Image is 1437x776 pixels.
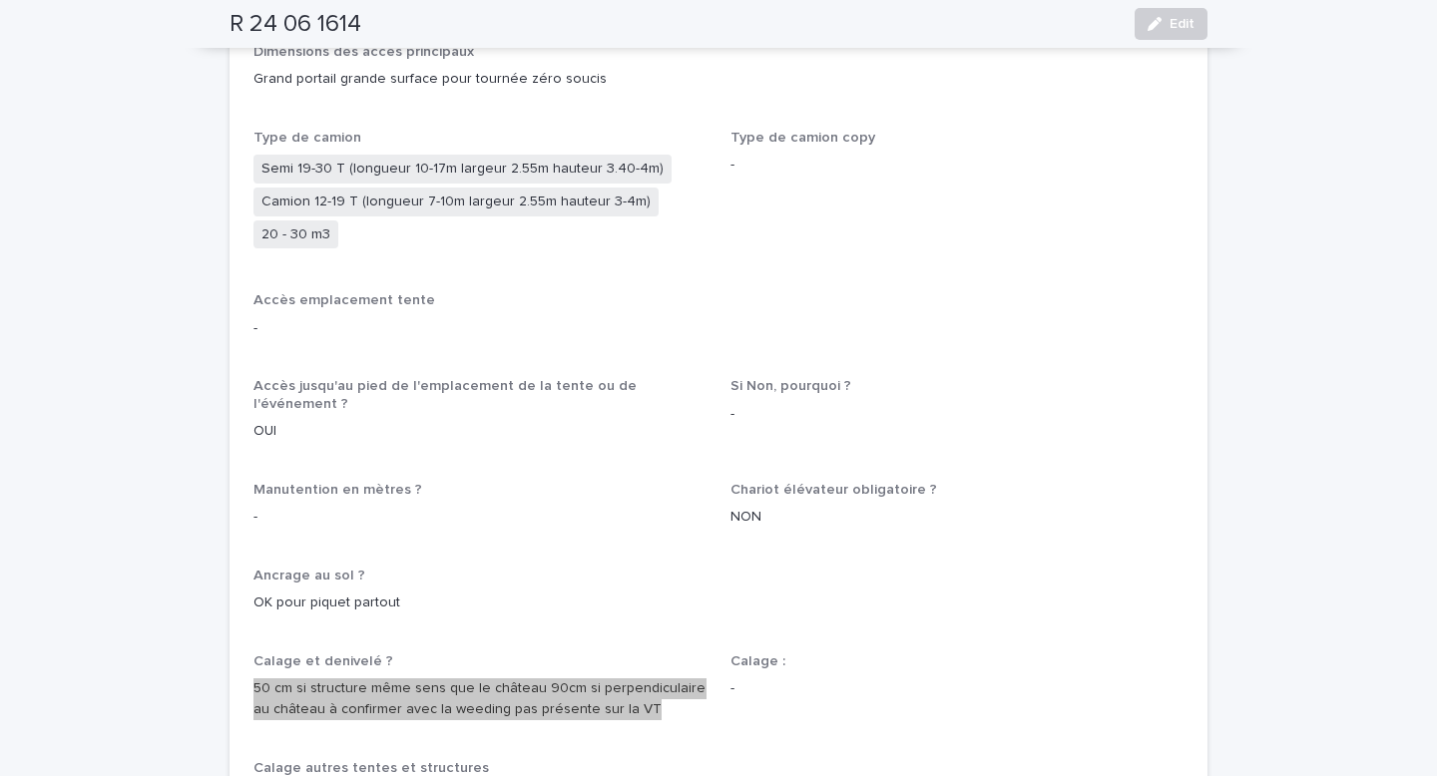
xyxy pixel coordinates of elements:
[253,379,637,410] span: Accès jusqu'au pied de l'emplacement de la tente ou de l'événement ?
[253,678,707,720] p: 50 cm si structure même sens que le château 90cm si perpendiculaire au château à confirmer avec l...
[253,592,1184,613] p: OK pour piquet partout
[730,507,1184,528] p: NON
[253,569,365,582] span: Ancrage au sol ?
[730,404,1184,425] p: -
[230,10,361,39] h2: R 24 06 1614
[730,131,875,145] span: Type de camion copy
[730,483,937,497] span: Chariot élévateur obligatoire ?
[253,483,422,497] span: Manutention en mètres ?
[253,131,361,145] span: Type de camion
[730,654,785,668] span: Calage :
[253,421,707,442] p: OUI
[1135,8,1207,40] button: Edit
[730,155,1184,176] p: -
[253,69,1184,90] p: Grand portail grande surface pour tournée zéro soucis
[253,507,707,528] p: -
[253,188,659,216] span: Camion 12-19 T (longueur 7-10m largeur 2.55m hauteur 3-4m)
[253,45,474,59] span: Dimensions des accès principaux
[730,678,1184,699] p: -
[253,293,435,307] span: Accès emplacement tente
[253,155,672,184] span: Semi 19-30 T (longueur 10-17m largeur 2.55m hauteur 3.40-4m)
[730,379,851,393] span: Si Non, pourquoi ?
[253,318,1184,339] p: -
[253,761,489,775] span: Calage autres tentes et structures
[1170,17,1195,31] span: Edit
[253,654,393,668] span: Calage et denivelé ?
[253,220,338,249] span: 20 - 30 m3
